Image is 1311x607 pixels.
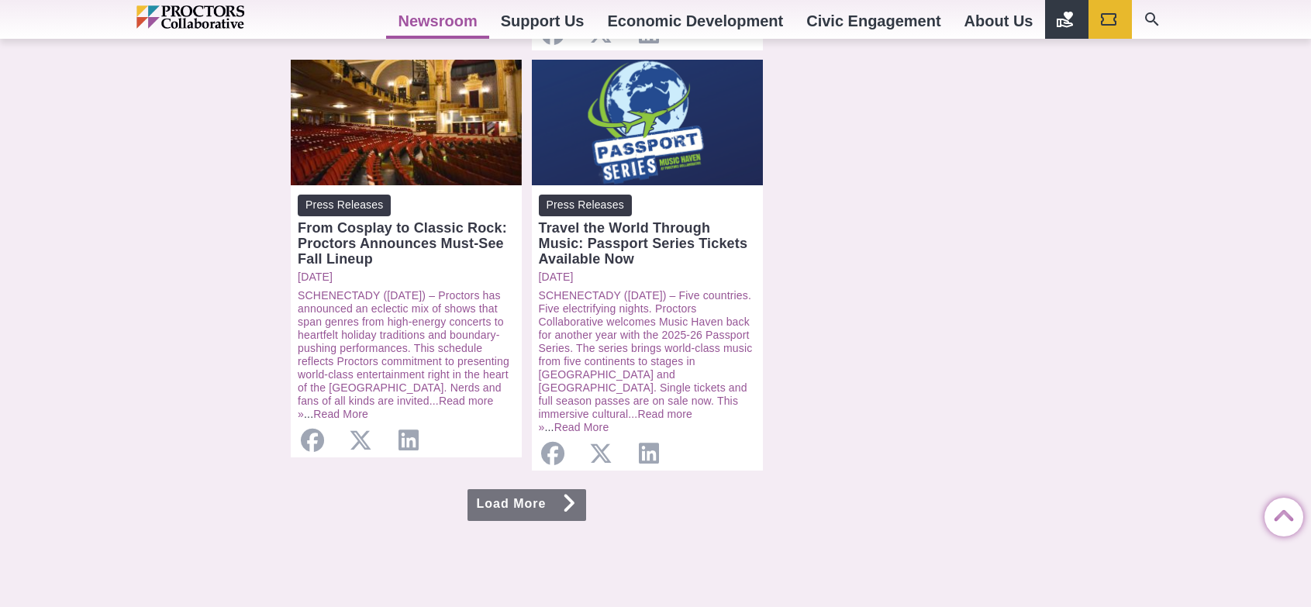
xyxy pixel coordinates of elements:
a: Press Releases From Cosplay to Classic Rock: Proctors Announces Must-See Fall Lineup [298,195,515,266]
a: Read More [554,421,609,433]
span: Press Releases [298,195,391,216]
a: Load More [467,489,587,521]
a: [DATE] [539,271,756,284]
span: Press Releases [539,195,632,216]
div: Travel the World Through Music: Passport Series Tickets Available Now [539,220,756,267]
p: ... [539,289,756,434]
a: Read more » [539,408,693,433]
a: Press Releases Travel the World Through Music: Passport Series Tickets Available Now [539,195,756,266]
a: Read More [313,408,368,420]
img: Proctors logo [136,5,311,29]
a: Read more » [298,395,493,420]
div: From Cosplay to Classic Rock: Proctors Announces Must-See Fall Lineup [298,220,515,267]
a: SCHENECTADY ([DATE]) – Five countries. Five electrifying nights. Proctors Collaborative welcomes ... [539,289,753,420]
a: [DATE] [298,271,515,284]
a: Back to Top [1264,498,1295,529]
p: ... [298,289,515,421]
a: SCHENECTADY ([DATE]) – Proctors has announced an eclectic mix of shows that span genres from high... [298,289,509,407]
